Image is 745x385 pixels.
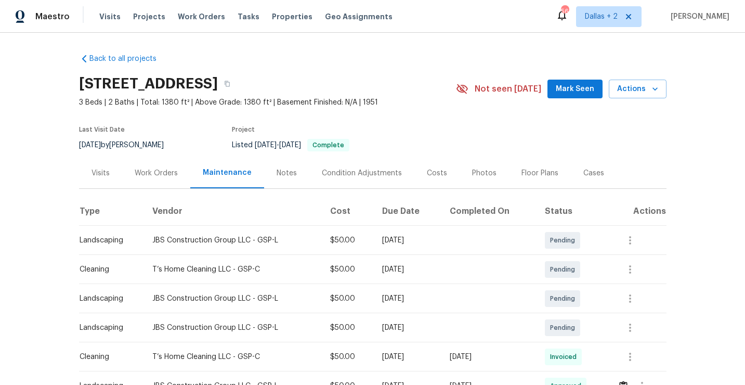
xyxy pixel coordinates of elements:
[144,197,322,226] th: Vendor
[550,352,581,362] span: Invoiced
[382,352,433,362] div: [DATE]
[585,11,618,22] span: Dallas + 2
[583,168,604,178] div: Cases
[80,352,136,362] div: Cleaning
[218,74,237,93] button: Copy Address
[277,168,297,178] div: Notes
[152,235,313,246] div: JBS Construction Group LLC - GSP-L
[322,197,374,226] th: Cost
[80,293,136,304] div: Landscaping
[152,352,313,362] div: T’s Home Cleaning LLC - GSP-C
[279,142,301,149] span: [DATE]
[537,197,609,226] th: Status
[550,264,579,275] span: Pending
[550,235,579,246] span: Pending
[441,197,537,226] th: Completed On
[203,168,252,178] div: Maintenance
[330,352,365,362] div: $50.00
[79,126,125,133] span: Last Visit Date
[666,11,729,22] span: [PERSON_NAME]
[152,293,313,304] div: JBS Construction Group LLC - GSP-L
[133,11,165,22] span: Projects
[330,323,365,333] div: $50.00
[255,142,301,149] span: -
[330,264,365,275] div: $50.00
[79,197,145,226] th: Type
[79,54,179,64] a: Back to all projects
[609,197,666,226] th: Actions
[330,293,365,304] div: $50.00
[178,11,225,22] span: Work Orders
[79,79,218,89] h2: [STREET_ADDRESS]
[80,235,136,246] div: Landscaping
[382,235,433,246] div: [DATE]
[238,13,259,20] span: Tasks
[80,323,136,333] div: Landscaping
[322,168,402,178] div: Condition Adjustments
[521,168,558,178] div: Floor Plans
[99,11,121,22] span: Visits
[79,139,176,151] div: by [PERSON_NAME]
[427,168,447,178] div: Costs
[550,323,579,333] span: Pending
[272,11,312,22] span: Properties
[556,83,594,96] span: Mark Seen
[152,264,313,275] div: T’s Home Cleaning LLC - GSP-C
[255,142,277,149] span: [DATE]
[325,11,393,22] span: Geo Assignments
[475,84,541,94] span: Not seen [DATE]
[232,126,255,133] span: Project
[135,168,178,178] div: Work Orders
[79,97,456,108] span: 3 Beds | 2 Baths | Total: 1380 ft² | Above Grade: 1380 ft² | Basement Finished: N/A | 1951
[609,80,666,99] button: Actions
[374,197,441,226] th: Due Date
[382,293,433,304] div: [DATE]
[330,235,365,246] div: $50.00
[617,83,658,96] span: Actions
[561,6,568,17] div: 56
[450,352,528,362] div: [DATE]
[80,264,136,275] div: Cleaning
[35,11,70,22] span: Maestro
[382,264,433,275] div: [DATE]
[308,142,348,148] span: Complete
[79,142,101,149] span: [DATE]
[92,168,110,178] div: Visits
[382,323,433,333] div: [DATE]
[232,142,349,149] span: Listed
[152,323,313,333] div: JBS Construction Group LLC - GSP-L
[472,168,496,178] div: Photos
[550,293,579,304] span: Pending
[547,80,603,99] button: Mark Seen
